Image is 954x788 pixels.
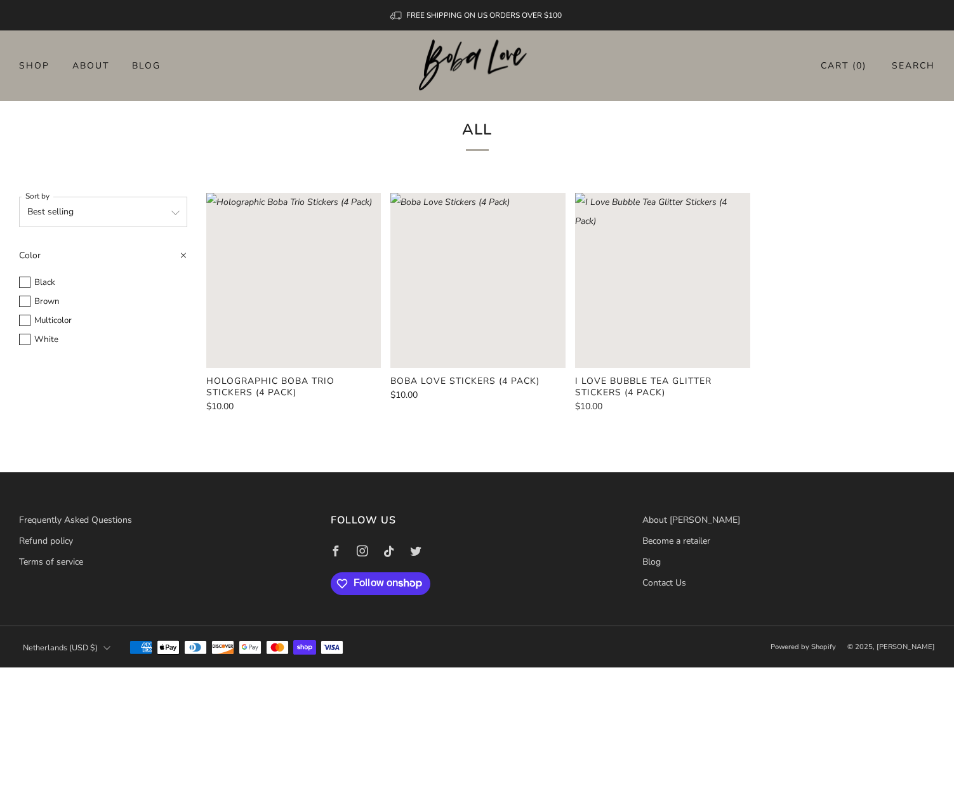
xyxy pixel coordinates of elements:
[19,332,187,347] label: White
[19,246,187,273] summary: Color
[390,391,566,400] a: $10.00
[575,375,712,398] product-card-title: I Love Bubble Tea Glitter Stickers (4 Pack)
[419,39,535,92] a: Boba Love
[206,376,381,398] a: Holographic Boba Trio Stickers (4 Pack)
[856,60,863,72] items-count: 0
[206,402,381,411] a: $10.00
[406,10,562,20] span: FREE SHIPPING ON US ORDERS OVER $100
[19,55,50,76] a: Shop
[206,400,234,412] span: $10.00
[19,294,187,309] label: Brown
[19,556,83,568] a: Terms of service
[390,193,566,368] a: Boba Love Stickers (4 Pack) Loading image: Boba Love Stickers (4 Pack)
[771,642,836,652] a: Powered by Shopify
[132,55,161,76] a: Blog
[575,193,750,368] a: I Love Bubble Tea Glitter Stickers (4 Pack) Loading image: I Love Bubble Tea Glitter Stickers (4 ...
[642,514,740,526] a: About [PERSON_NAME]
[19,249,41,261] span: Color
[847,642,935,652] span: © 2025, [PERSON_NAME]
[72,55,109,76] a: About
[892,55,935,76] a: Search
[390,375,540,387] product-card-title: Boba Love Stickers (4 Pack)
[19,313,187,328] label: Multicolor
[390,389,418,401] span: $10.00
[821,55,866,76] a: Cart
[419,39,535,91] img: Boba Love
[206,193,381,368] a: Holographic Boba Trio Stickers (4 Pack) Loading image: Holographic Boba Trio Stickers (4 Pack)
[642,556,661,568] a: Blog
[390,376,566,387] a: Boba Love Stickers (4 Pack)
[19,514,132,526] a: Frequently Asked Questions
[642,535,710,547] a: Become a retailer
[331,511,623,530] h3: Follow us
[575,400,602,412] span: $10.00
[19,535,73,547] a: Refund policy
[19,634,114,662] button: Netherlands (USD $)
[19,275,187,290] label: Black
[302,116,653,151] h1: All
[575,376,750,398] a: I Love Bubble Tea Glitter Stickers (4 Pack)
[575,402,750,411] a: $10.00
[642,577,686,589] a: Contact Us
[206,375,335,398] product-card-title: Holographic Boba Trio Stickers (4 Pack)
